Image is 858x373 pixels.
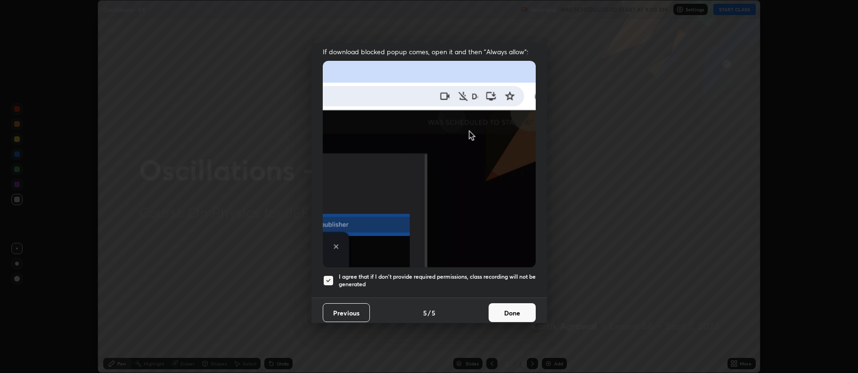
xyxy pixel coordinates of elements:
h4: 5 [432,308,435,318]
h5: I agree that if I don't provide required permissions, class recording will not be generated [339,273,536,288]
h4: 5 [423,308,427,318]
button: Previous [323,303,370,322]
button: Done [489,303,536,322]
h4: / [428,308,431,318]
span: If download blocked popup comes, open it and then "Always allow": [323,47,536,56]
img: downloads-permission-blocked.gif [323,61,536,267]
